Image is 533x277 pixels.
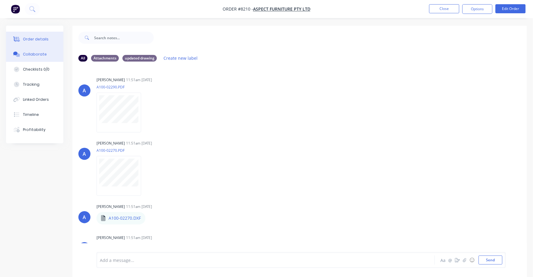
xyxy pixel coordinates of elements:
[462,4,493,14] button: Options
[78,55,87,62] div: All
[23,67,49,72] div: Checklists 0/0
[97,235,125,240] div: [PERSON_NAME]
[6,77,63,92] button: Tracking
[97,148,147,153] p: A100-02270.PDF
[23,37,49,42] div: Order details
[97,204,125,209] div: [PERSON_NAME]
[97,77,125,83] div: [PERSON_NAME]
[126,235,152,240] div: 11:51am [DATE]
[496,4,526,13] button: Edit Order
[97,242,147,247] p: A100-01832.PDF
[6,92,63,107] button: Linked Orders
[126,77,152,83] div: 11:51am [DATE]
[429,4,459,13] button: Close
[6,62,63,77] button: Checklists 0/0
[97,141,125,146] div: [PERSON_NAME]
[23,82,40,87] div: Tracking
[83,214,86,221] div: A
[23,97,49,102] div: Linked Orders
[6,47,63,62] button: Collaborate
[479,256,503,265] button: Send
[91,55,119,62] div: Attachments
[126,204,152,209] div: 11:51am [DATE]
[11,5,20,14] img: Factory
[447,256,454,264] button: @
[6,107,63,122] button: Timeline
[97,84,147,90] p: A100-02290.PDF
[23,52,47,57] div: Collaborate
[468,256,476,264] button: ☺
[83,87,86,94] div: A
[23,112,39,117] div: Timeline
[439,256,447,264] button: Aa
[223,6,253,12] span: Order #8210 -
[160,54,201,62] button: Create new label
[253,6,310,12] a: Aspect Furniture Pty Ltd
[6,122,63,137] button: Profitability
[122,55,157,62] div: updated drawing
[94,32,154,44] input: Search notes...
[83,150,86,158] div: A
[126,141,152,146] div: 11:51am [DATE]
[23,127,46,132] div: Profitability
[109,215,141,221] p: A100-02270.DXF
[6,32,63,47] button: Order details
